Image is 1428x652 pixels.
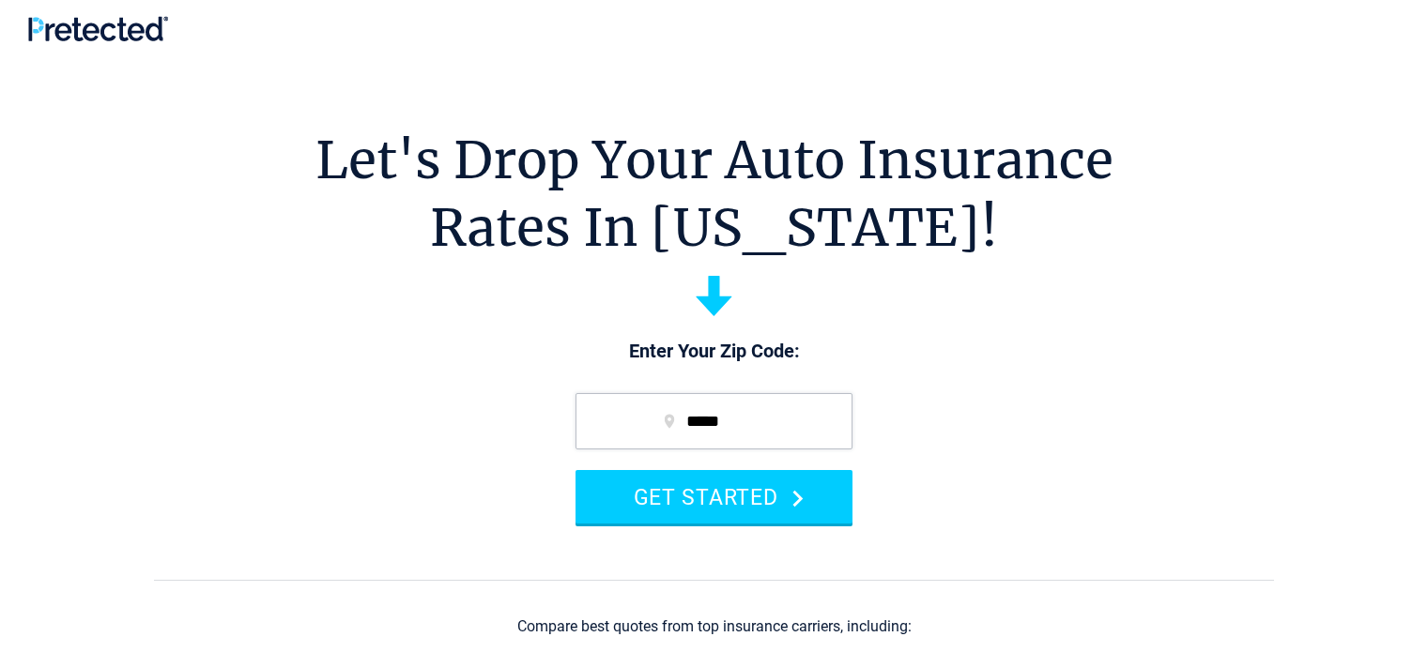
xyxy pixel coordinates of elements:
p: Enter Your Zip Code: [557,339,871,365]
button: GET STARTED [576,470,852,523]
h1: Let's Drop Your Auto Insurance Rates In [US_STATE]! [315,127,1113,262]
div: Compare best quotes from top insurance carriers, including: [517,618,912,635]
img: Pretected Logo [28,16,168,41]
input: zip code [576,393,852,449]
